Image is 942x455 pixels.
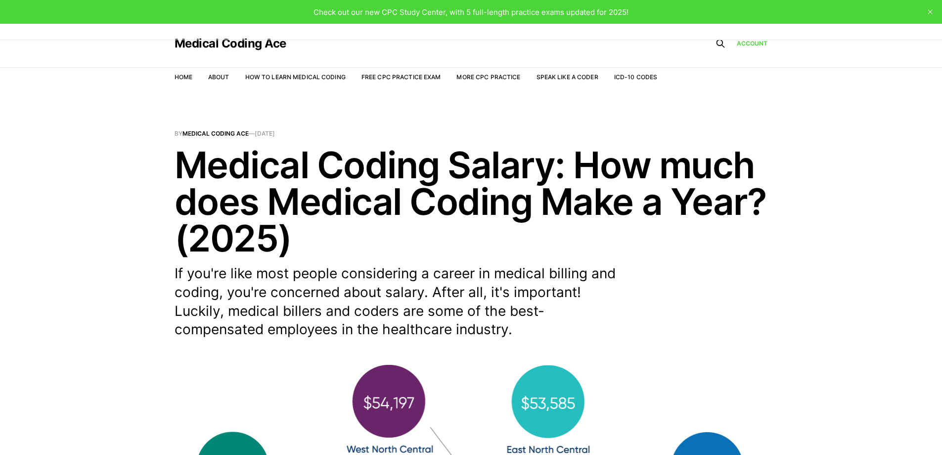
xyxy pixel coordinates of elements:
a: Account [737,39,768,48]
span: Check out our new CPC Study Center, with 5 full-length practice exams updated for 2025! [314,7,628,17]
a: Home [175,73,192,81]
a: Medical Coding Ace [175,38,286,50]
iframe: portal-trigger [890,406,942,455]
a: Free CPC Practice Exam [361,73,441,81]
p: If you're like most people considering a career in medical billing and coding, you're concerned a... [175,264,629,339]
a: ICD-10 Codes [614,73,657,81]
a: More CPC Practice [456,73,520,81]
button: close [922,4,938,20]
a: How to Learn Medical Coding [245,73,346,81]
a: Medical Coding Ace [182,130,249,137]
a: Speak Like a Coder [537,73,598,81]
a: About [208,73,229,81]
h1: Medical Coding Salary: How much does Medical Coding Make a Year? (2025) [175,147,768,256]
span: By — [175,131,768,137]
time: [DATE] [255,130,275,137]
